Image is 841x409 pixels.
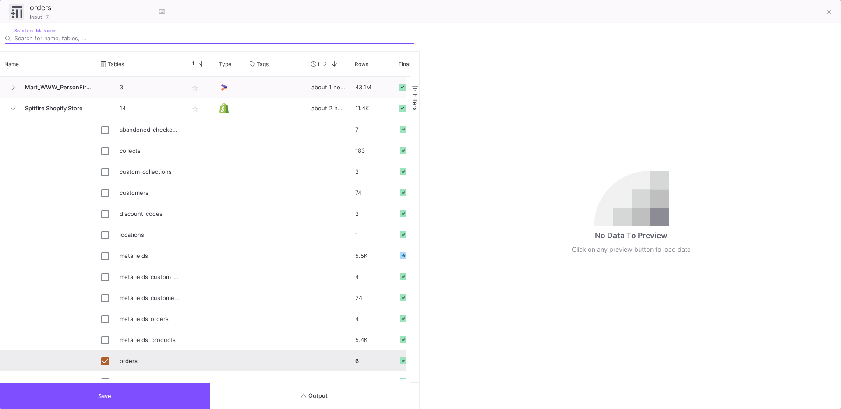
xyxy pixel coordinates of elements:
[96,140,604,161] div: Press SPACE to select this row.
[350,308,394,329] div: 4
[350,224,394,245] div: 1
[120,351,179,371] div: orders
[96,161,604,182] div: Press SPACE to select this row.
[350,266,394,287] div: 4
[120,204,179,224] div: discount_codes
[350,371,394,392] div: 2
[120,309,179,329] div: metafields_orders
[153,3,171,21] button: Hotkeys List
[399,54,470,74] div: Final Status
[28,2,150,13] input: Node Title...
[120,98,179,119] p: 14
[350,140,394,161] div: 183
[412,94,419,111] span: Filters
[14,35,414,42] input: Search for name, tables, ...
[120,225,179,245] div: locations
[324,61,327,67] span: 2
[350,98,394,119] div: 11.4K
[350,329,394,350] div: 5.4K
[350,119,394,140] div: 7
[96,266,604,287] div: Press SPACE to select this row.
[594,171,669,226] img: no-data.svg
[120,162,179,182] div: custom_collections
[219,61,231,67] span: Type
[11,6,22,18] img: input-ui.svg
[96,350,604,371] div: Press SPACE to deselect this row.
[96,119,604,140] div: Press SPACE to select this row.
[4,61,19,67] span: Name
[96,371,604,392] div: Press SPACE to select this row.
[30,14,42,21] span: Input
[301,392,328,399] span: Output
[98,393,111,399] span: Save
[307,98,350,119] div: about 2 hours ago
[188,60,194,68] span: 1
[595,230,668,241] div: No Data To Preview
[355,61,368,67] span: Rows
[120,372,179,392] div: price_rules
[120,267,179,287] div: metafields_custom_collections
[307,77,350,98] div: about 1 hour ago
[96,245,604,266] div: Press SPACE to select this row.
[219,83,229,92] img: UI Model
[96,182,604,203] div: Press SPACE to select this row.
[20,77,92,98] span: Mart_WWW_PersonFirstOrders
[350,287,394,308] div: 24
[318,61,324,67] span: Last Used
[350,77,394,98] div: 43.1M
[120,330,179,350] div: metafields_products
[120,120,179,140] div: abandoned_checkouts
[257,61,269,67] span: Tags
[96,287,604,308] div: Press SPACE to select this row.
[120,77,179,98] p: 3
[96,224,604,245] div: Press SPACE to select this row.
[210,383,420,409] button: Output
[572,245,691,254] div: Click on any preview button to load data
[20,98,92,119] span: Spitfire Shopify Store
[350,182,394,203] div: 74
[96,329,604,350] div: Press SPACE to select this row.
[350,203,394,224] div: 2
[120,246,179,266] div: metafields
[120,288,179,308] div: metafields_customers
[96,308,604,329] div: Press SPACE to select this row.
[350,350,394,371] div: 6
[120,141,179,161] div: collects
[350,161,394,182] div: 2
[219,103,229,113] img: Shopify
[120,183,179,203] div: customers
[350,245,394,266] div: 5.5K
[96,203,604,224] div: Press SPACE to select this row.
[108,61,124,67] span: Tables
